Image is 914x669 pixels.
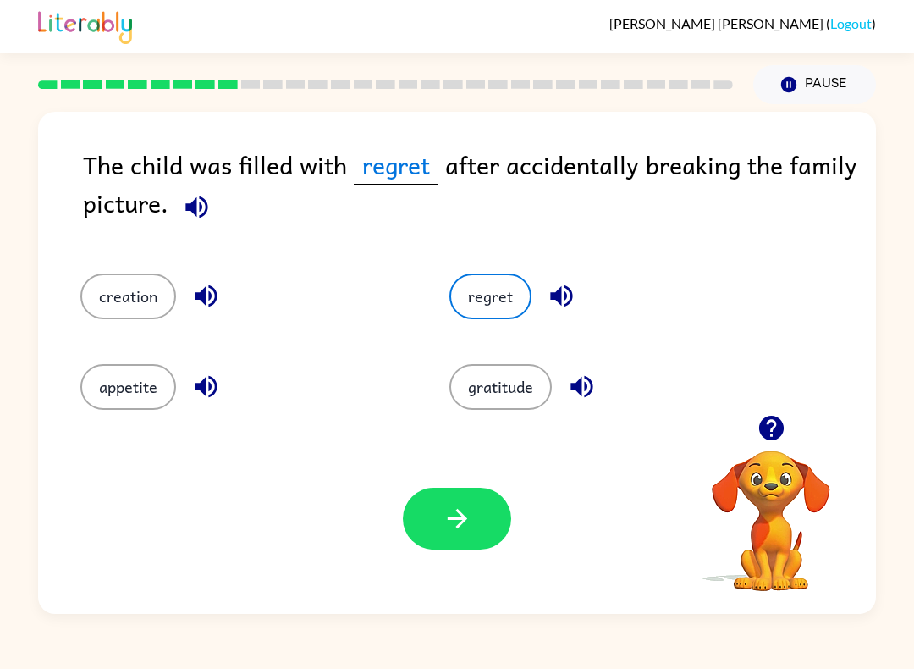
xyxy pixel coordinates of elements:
[80,364,176,410] button: appetite
[686,424,856,594] video: Your browser must support playing .mp4 files to use Literably. Please try using another browser.
[38,7,132,44] img: Literably
[753,65,876,104] button: Pause
[609,15,876,31] div: ( )
[609,15,826,31] span: [PERSON_NAME] [PERSON_NAME]
[449,364,552,410] button: gratitude
[830,15,872,31] a: Logout
[354,146,438,185] span: regret
[80,274,176,319] button: creation
[83,146,876,240] div: The child was filled with after accidentally breaking the family picture.
[449,274,531,319] button: regret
